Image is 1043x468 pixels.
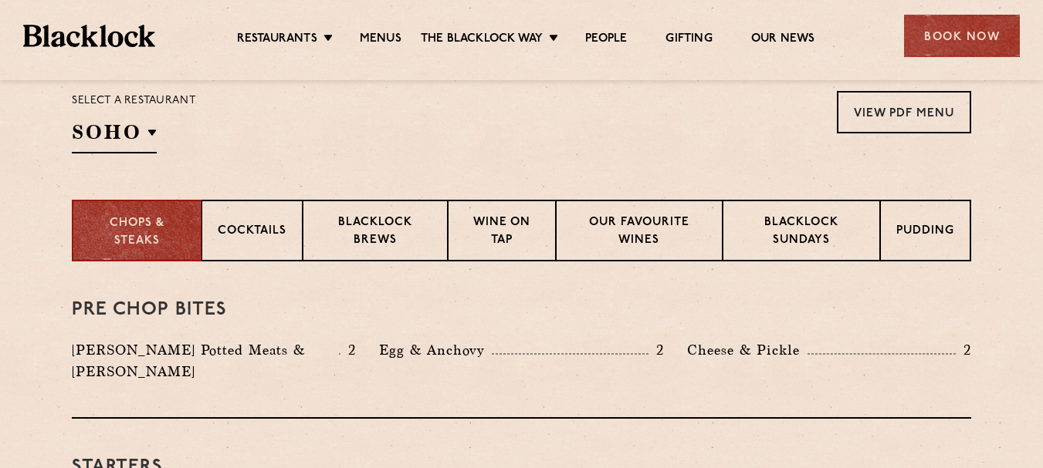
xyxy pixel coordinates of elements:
p: [PERSON_NAME] Potted Meats & [PERSON_NAME] [72,339,339,382]
p: Blacklock Sundays [739,214,864,251]
div: Book Now [904,15,1020,57]
p: Pudding [896,223,954,242]
a: Our News [751,32,815,49]
p: Wine on Tap [464,214,540,251]
a: Restaurants [237,32,317,49]
p: Our favourite wines [572,214,706,251]
p: Select a restaurant [72,91,196,111]
img: BL_Textured_Logo-footer-cropped.svg [23,25,155,47]
a: The Blacklock Way [421,32,543,49]
p: 2 [648,340,664,360]
h3: Pre Chop Bites [72,300,971,320]
a: View PDF Menu [837,91,971,133]
a: People [585,32,627,49]
p: Cocktails [218,223,286,242]
h2: SOHO [72,119,157,153]
p: Chops & Steaks [89,215,185,250]
a: Menus [360,32,401,49]
p: Cheese & Pickle [687,339,808,361]
p: Egg & Anchovy [379,339,492,361]
p: 2 [340,340,356,360]
p: 2 [956,340,971,360]
p: Blacklock Brews [319,214,432,251]
a: Gifting [665,32,712,49]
